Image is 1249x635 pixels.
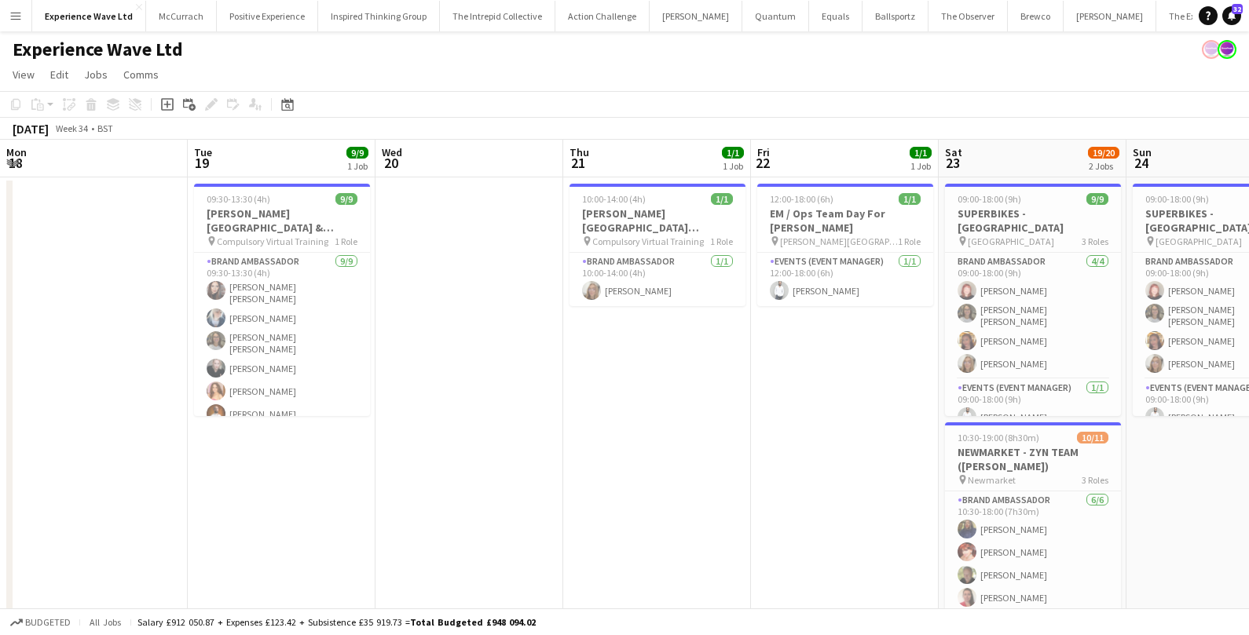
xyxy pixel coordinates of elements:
div: 1 Job [347,160,368,172]
button: Budgeted [8,614,73,631]
button: [PERSON_NAME] [650,1,742,31]
app-user-avatar: Sophie Barnes [1218,40,1236,59]
span: 22 [755,154,770,172]
span: 1/1 [899,193,921,205]
span: Week 34 [52,122,91,134]
span: 21 [567,154,589,172]
span: [PERSON_NAME][GEOGRAPHIC_DATA] [780,235,898,247]
button: [PERSON_NAME] [1064,1,1156,31]
span: Sun [1133,145,1152,159]
app-card-role: Brand Ambassador1/110:00-14:00 (4h)[PERSON_NAME] [570,253,745,306]
span: Wed [382,145,402,159]
span: 1/1 [711,193,733,205]
span: 12:00-18:00 (6h) [770,193,833,205]
span: Total Budgeted £948 094.02 [410,616,536,628]
h3: [PERSON_NAME][GEOGRAPHIC_DATA] & [GEOGRAPHIC_DATA] Virtual Training [194,206,370,235]
h3: EM / Ops Team Day For [PERSON_NAME] [757,206,933,235]
app-job-card: 09:00-18:00 (9h)9/9SUPERBIKES - [GEOGRAPHIC_DATA] [GEOGRAPHIC_DATA]3 RolesBrand Ambassador4/409:0... [945,184,1121,416]
span: 1/1 [722,147,744,159]
span: 10:30-19:00 (8h30m) [958,432,1039,443]
app-user-avatar: Sophie Barnes [1202,40,1221,59]
a: View [6,64,41,85]
button: Brewco [1008,1,1064,31]
span: 1 Role [898,235,921,247]
span: 10:00-14:00 (4h) [582,193,646,205]
span: 19 [192,154,212,172]
span: Tue [194,145,212,159]
app-card-role: Events (Event Manager)1/112:00-18:00 (6h)[PERSON_NAME] [757,253,933,306]
button: Action Challenge [555,1,650,31]
button: Experience Wave Ltd [32,1,146,31]
span: [GEOGRAPHIC_DATA] [968,235,1054,247]
span: 1 Role [710,235,733,247]
button: The Intrepid Collective [440,1,555,31]
span: Compulsory Virtual Training [217,235,328,247]
span: Sat [945,145,962,159]
a: Jobs [78,64,114,85]
span: 20 [379,154,402,172]
h3: SUPERBIKES - [GEOGRAPHIC_DATA] [945,206,1121,235]
span: 23 [943,154,962,172]
span: [GEOGRAPHIC_DATA] [1156,235,1242,247]
span: 3 Roles [1082,474,1108,486]
span: 3 Roles [1082,235,1108,247]
span: 18 [4,154,27,172]
span: Edit [50,68,68,82]
span: View [13,68,35,82]
span: 9/9 [335,193,357,205]
a: Comms [117,64,165,85]
button: Quantum [742,1,809,31]
span: 09:00-18:00 (9h) [1145,193,1209,205]
h3: NEWMARKET - ZYN TEAM ([PERSON_NAME]) [945,445,1121,473]
a: 32 [1222,6,1241,25]
span: Fri [757,145,770,159]
button: Positive Experience [217,1,318,31]
div: 1 Job [723,160,743,172]
span: 32 [1232,4,1243,14]
app-card-role: Brand Ambassador9/909:30-13:30 (4h)[PERSON_NAME] [PERSON_NAME][PERSON_NAME][PERSON_NAME] [PERSON_... [194,253,370,498]
span: 24 [1130,154,1152,172]
div: 2 Jobs [1089,160,1119,172]
app-card-role: Events (Event Manager)1/109:00-18:00 (9h)[PERSON_NAME] [945,379,1121,432]
div: Salary £912 050.87 + Expenses £123.42 + Subsistence £35 919.73 = [137,616,536,628]
span: 1 Role [335,235,357,247]
span: Comms [123,68,159,82]
button: Ballsportz [863,1,929,31]
span: 1/1 [910,147,932,159]
span: Budgeted [25,617,71,628]
div: 1 Job [910,160,931,172]
span: 9/9 [1086,193,1108,205]
span: 09:00-18:00 (9h) [958,193,1021,205]
a: Edit [44,64,75,85]
button: McCurrach [146,1,217,31]
span: Mon [6,145,27,159]
span: Jobs [84,68,108,82]
h1: Experience Wave Ltd [13,38,183,61]
span: 19/20 [1088,147,1119,159]
span: 09:30-13:30 (4h) [207,193,270,205]
span: Newmarket [968,474,1016,486]
app-card-role: Brand Ambassador4/409:00-18:00 (9h)[PERSON_NAME][PERSON_NAME] [PERSON_NAME][PERSON_NAME][PERSON_N... [945,253,1121,379]
div: BST [97,122,113,134]
span: All jobs [86,616,124,628]
app-job-card: 12:00-18:00 (6h)1/1EM / Ops Team Day For [PERSON_NAME] [PERSON_NAME][GEOGRAPHIC_DATA]1 RoleEvents... [757,184,933,306]
button: Equals [809,1,863,31]
span: 10/11 [1077,432,1108,443]
button: The Observer [929,1,1008,31]
span: Compulsory Virtual Training [592,235,704,247]
span: 9/9 [346,147,368,159]
app-job-card: 09:30-13:30 (4h)9/9[PERSON_NAME][GEOGRAPHIC_DATA] & [GEOGRAPHIC_DATA] Virtual Training Compulsory... [194,184,370,416]
h3: [PERSON_NAME][GEOGRAPHIC_DATA] Training [570,206,745,235]
div: [DATE] [13,121,49,137]
span: Thu [570,145,589,159]
button: Inspired Thinking Group [318,1,440,31]
app-job-card: 10:00-14:00 (4h)1/1[PERSON_NAME][GEOGRAPHIC_DATA] Training Compulsory Virtual Training1 RoleBrand... [570,184,745,306]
